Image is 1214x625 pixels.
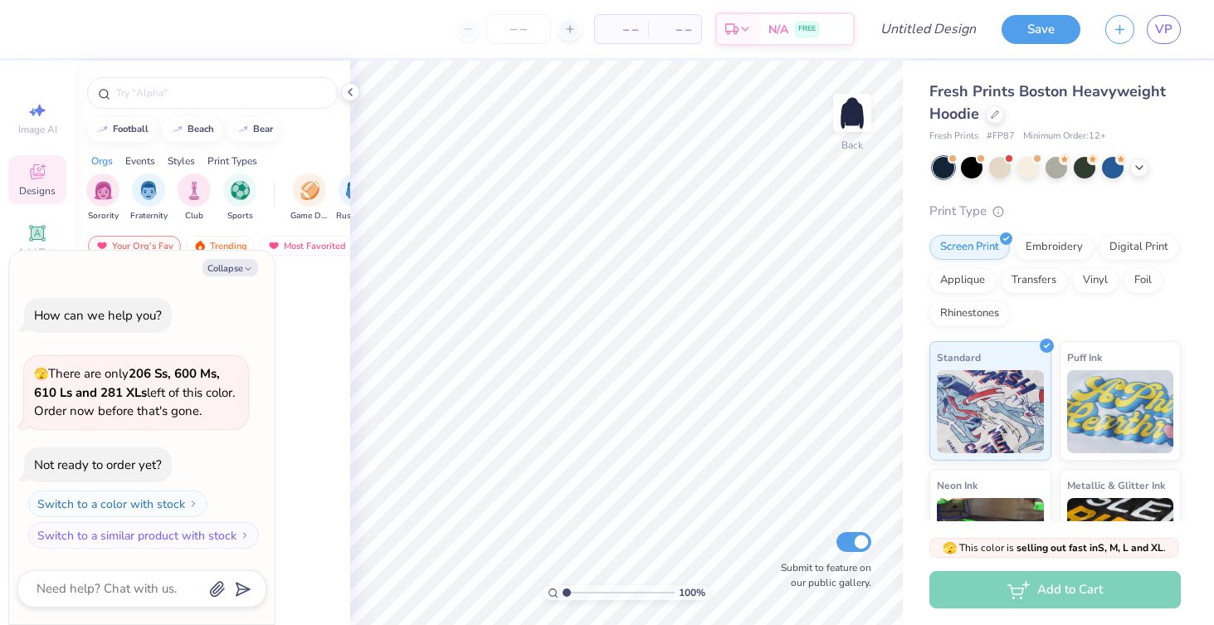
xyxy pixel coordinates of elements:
[19,184,56,198] span: Designs
[162,117,222,142] button: beach
[227,117,280,142] button: bear
[937,349,981,366] span: Standard
[125,154,155,168] div: Events
[290,173,329,222] button: filter button
[223,173,256,222] div: filter for Sports
[987,129,1015,144] span: # FP87
[193,240,207,251] img: trending.gif
[240,530,250,540] img: Switch to a similar product with stock
[186,236,255,256] div: Trending
[34,365,235,419] span: There are only left of this color. Order now before that's gone.
[290,210,329,222] span: Game Day
[929,81,1166,124] span: Fresh Prints Boston Heavyweight Hoodie
[929,301,1010,326] div: Rhinestones
[943,540,957,556] span: 🫣
[605,21,638,38] span: – –
[18,123,57,136] span: Image AI
[1023,129,1106,144] span: Minimum Order: 12 +
[486,14,551,44] input: – –
[798,23,816,35] span: FREE
[168,154,195,168] div: Styles
[87,117,156,142] button: football
[336,173,374,222] button: filter button
[867,12,989,46] input: Untitled Design
[1155,20,1173,39] span: VP
[1001,268,1067,293] div: Transfers
[1017,541,1163,554] strong: selling out fast in S, M, L and XL
[130,173,168,222] div: filter for Fraternity
[679,585,705,600] span: 100 %
[223,173,256,222] button: filter button
[115,85,327,101] input: Try "Alpha"
[96,125,110,134] img: trend_line.gif
[290,173,329,222] div: filter for Game Day
[336,210,374,222] span: Rush & Bid
[1147,15,1181,44] a: VP
[17,246,57,259] span: Add Text
[236,125,250,134] img: trend_line.gif
[178,173,211,222] div: filter for Club
[929,235,1010,260] div: Screen Print
[1067,370,1174,453] img: Puff Ink
[185,210,203,222] span: Club
[86,173,119,222] div: filter for Sorority
[1067,349,1102,366] span: Puff Ink
[34,365,220,401] strong: 206 Ss, 600 Ms, 610 Ls and 281 XLs
[336,173,374,222] div: filter for Rush & Bid
[836,96,869,129] img: Back
[937,498,1044,581] img: Neon Ink
[267,240,280,251] img: most_fav.gif
[207,154,257,168] div: Print Types
[130,173,168,222] button: filter button
[1015,235,1094,260] div: Embroidery
[113,125,149,134] div: football
[34,457,162,473] div: Not ready to order yet?
[86,173,119,222] button: filter button
[28,522,259,549] button: Switch to a similar product with stock
[139,181,158,200] img: Fraternity Image
[841,138,863,153] div: Back
[772,560,871,590] label: Submit to feature on our public gallery.
[185,181,203,200] img: Club Image
[94,181,113,200] img: Sorority Image
[171,125,184,134] img: trend_line.gif
[929,268,996,293] div: Applique
[28,491,207,517] button: Switch to a color with stock
[95,240,109,251] img: most_fav.gif
[188,125,214,134] div: beach
[88,236,181,256] div: Your Org's Fav
[260,236,353,256] div: Most Favorited
[937,476,978,494] span: Neon Ink
[1067,476,1165,494] span: Metallic & Glitter Ink
[91,154,113,168] div: Orgs
[253,125,273,134] div: bear
[937,370,1044,453] img: Standard
[188,499,198,509] img: Switch to a color with stock
[1067,498,1174,581] img: Metallic & Glitter Ink
[658,21,691,38] span: – –
[929,129,978,144] span: Fresh Prints
[130,210,168,222] span: Fraternity
[768,21,788,38] span: N/A
[346,181,365,200] img: Rush & Bid Image
[943,540,1166,555] span: This color is .
[88,210,119,222] span: Sorority
[202,259,258,276] button: Collapse
[929,202,1181,221] div: Print Type
[178,173,211,222] button: filter button
[1072,268,1119,293] div: Vinyl
[227,210,253,222] span: Sports
[34,307,162,324] div: How can we help you?
[1099,235,1179,260] div: Digital Print
[231,181,250,200] img: Sports Image
[1124,268,1163,293] div: Foil
[1002,15,1080,44] button: Save
[300,181,319,200] img: Game Day Image
[34,366,48,382] span: 🫣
